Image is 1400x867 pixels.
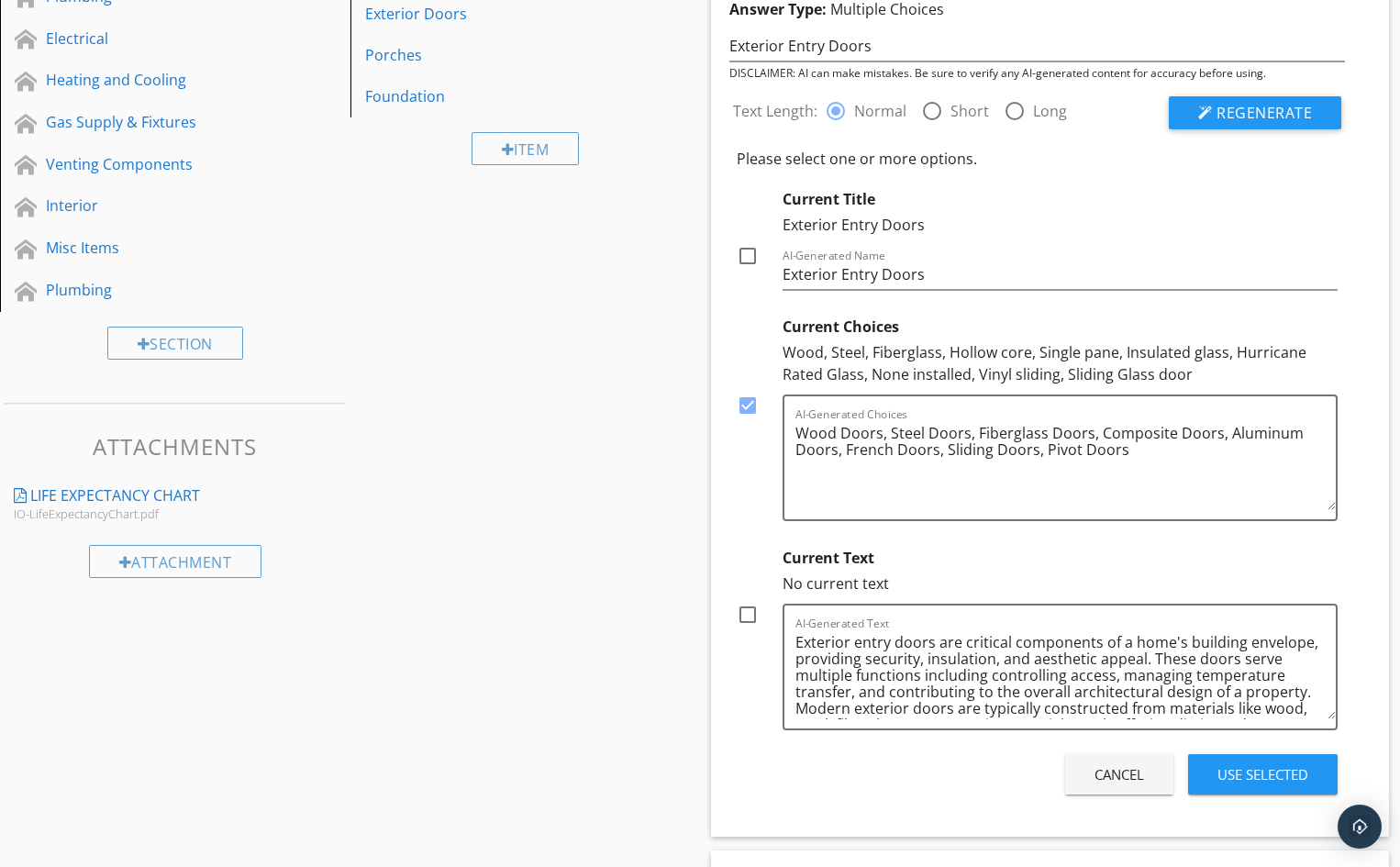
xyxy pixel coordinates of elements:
[783,188,1338,214] div: Current Title
[89,545,262,578] div: Attachment
[46,111,263,133] div: Gas Supply & Fixtures
[854,102,906,120] label: Normal
[1217,764,1308,785] div: Use Selected
[46,195,263,217] div: Interior
[1065,754,1173,795] button: Cancel
[46,153,263,175] div: Venting Components
[783,341,1338,385] div: Wood, Steel, Fiberglass, Hollow core, Single pane, Insulated glass, Hurricane Rated Glass, None i...
[46,237,263,259] div: Misc Items
[14,506,272,521] div: IO-LifeExpectancyChart.pdf
[46,279,263,301] div: Plumbing
[107,327,243,360] div: Section
[5,475,350,530] a: Life Expectancy Chart IO-LifeExpectancyChart.pdf
[729,31,1345,61] input: Enter a few words (ex: leaky kitchen faucet)
[737,148,1338,170] div: Please select one or more options.
[950,102,989,120] label: Short
[46,28,263,50] div: Electrical
[783,572,1338,595] div: No current text
[783,539,1338,572] div: Current Text
[783,260,1338,290] input: AI-Generated Name
[46,69,263,91] div: Heating and Cooling
[1217,103,1312,123] span: Regenerate
[729,65,1345,82] div: DISCLAIMER: AI can make mistakes. Be sure to verify any AI-generated content for accuracy before ...
[365,85,623,107] div: Foundation
[1188,754,1338,795] button: Use Selected
[30,484,200,506] div: Life Expectancy Chart
[1033,102,1067,120] label: Long
[365,44,623,66] div: Porches
[733,100,825,122] label: Text Length:
[783,214,1338,236] div: Exterior Entry Doors
[472,132,580,165] div: Item
[1169,96,1341,129] button: Regenerate
[1338,805,1382,849] div: Open Intercom Messenger
[1094,764,1144,785] div: Cancel
[783,308,1338,341] div: Current Choices
[365,3,623,25] div: Exterior Doors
